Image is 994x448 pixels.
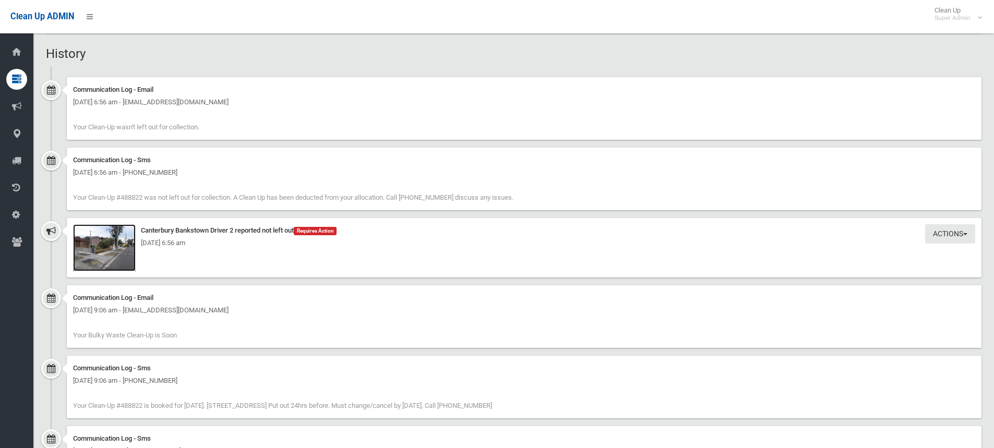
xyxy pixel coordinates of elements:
div: [DATE] 6:56 am - [PHONE_NUMBER] [73,166,975,179]
h2: History [46,47,981,60]
span: Your Clean-Up #488822 was not left out for collection. A Clean Up has been deducted from your all... [73,193,513,201]
div: [DATE] 9:06 am - [PHONE_NUMBER] [73,374,975,387]
div: [DATE] 9:06 am - [EMAIL_ADDRESS][DOMAIN_NAME] [73,304,975,317]
div: Communication Log - Sms [73,432,975,445]
div: [DATE] 6:56 am - [EMAIL_ADDRESS][DOMAIN_NAME] [73,96,975,108]
div: Communication Log - Sms [73,154,975,166]
small: Super Admin [935,14,971,22]
div: Communication Log - Sms [73,362,975,374]
div: Canterbury Bankstown Driver 2 reported not left out [73,224,975,237]
div: Communication Log - Email [73,83,975,96]
span: Clean Up [929,6,981,22]
span: Requires Action [294,227,337,235]
div: Communication Log - Email [73,292,975,304]
span: Your Clean-Up wasn't left out for collection. [73,123,199,131]
span: Your Bulky Waste Clean-Up is Soon [73,331,177,339]
div: [DATE] 6:56 am [73,237,975,249]
span: Clean Up ADMIN [10,11,74,21]
button: Actions [925,224,975,244]
img: 2025-10-0906.56.191730777046773717041.jpg [73,224,136,271]
span: Your Clean-Up #488822 is booked for [DATE]. [STREET_ADDRESS] Put out 24hrs before. Must change/ca... [73,402,492,409]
